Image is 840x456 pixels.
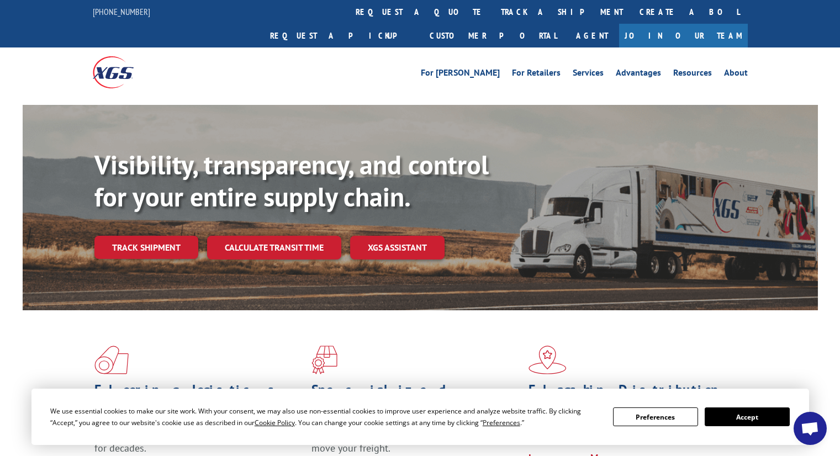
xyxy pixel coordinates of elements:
a: XGS ASSISTANT [350,236,445,259]
a: Join Our Team [619,24,748,47]
a: Resources [673,68,712,81]
a: For Retailers [512,68,561,81]
img: xgs-icon-focused-on-flooring-red [311,346,337,374]
button: Preferences [613,407,698,426]
a: For [PERSON_NAME] [421,68,500,81]
a: Agent [565,24,619,47]
span: As an industry carrier of choice, XGS has brought innovation and dedication to flooring logistics... [94,415,303,454]
span: Preferences [483,418,520,427]
a: Customer Portal [421,24,565,47]
div: Open chat [794,412,827,445]
a: Request a pickup [262,24,421,47]
div: We use essential cookies to make our site work. With your consent, we may also use non-essential ... [50,405,600,428]
a: Services [573,68,604,81]
h1: Flagship Distribution Model [529,383,737,415]
a: Track shipment [94,236,198,259]
img: xgs-icon-total-supply-chain-intelligence-red [94,346,129,374]
a: Calculate transit time [207,236,341,259]
a: About [724,68,748,81]
a: Advantages [616,68,661,81]
h1: Specialized Freight Experts [311,383,520,415]
h1: Flooring Logistics Solutions [94,383,303,415]
button: Accept [705,407,790,426]
span: Cookie Policy [255,418,295,427]
img: xgs-icon-flagship-distribution-model-red [529,346,567,374]
b: Visibility, transparency, and control for your entire supply chain. [94,147,489,214]
a: [PHONE_NUMBER] [93,6,150,17]
div: Cookie Consent Prompt [31,389,809,445]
